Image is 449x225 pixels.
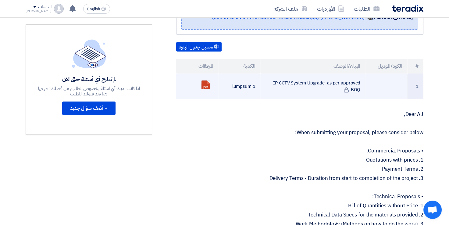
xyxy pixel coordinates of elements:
[26,9,52,13] div: [PERSON_NAME]
[260,59,365,73] th: البيان/الوصف
[87,7,100,11] span: English
[83,4,110,14] button: English
[407,73,423,99] td: 1
[176,148,423,154] p: • Commercial Proposals:
[37,76,141,83] div: لم تطرح أي أسئلة حتى الآن
[218,59,260,73] th: الكمية
[365,59,407,73] th: الكود/الموديل
[176,203,423,209] p: 1. Bill of Quantities without Price
[269,2,312,16] a: ملف الشركة
[260,73,365,99] td: IP CCTV System Upgrade as per approved BOQ
[54,4,64,14] img: profile_test.png
[176,59,218,73] th: المرفقات
[176,212,423,218] p: 2. Technical Data Specs for the materials provided
[176,166,423,172] p: 2. Payment Terms
[37,86,141,97] div: اذا كانت لديك أي اسئلة بخصوص الطلب, من فضلك اطرحها هنا بعد قبولك للطلب
[176,130,423,136] p: When submitting your proposal, please consider below:
[423,201,442,219] a: Open chat
[176,42,222,52] button: تحميل جدول البنود
[176,175,423,181] p: 3. Delivery Terms - Duration from start to completion of the project
[407,59,423,73] th: #
[201,80,250,117] a: Makkah_Mall_IPCCTV_Upgrade__BOQ_1754815209126.pdf
[38,5,51,10] div: الحساب
[312,2,349,16] a: الأوردرات
[176,111,423,117] p: Dear All,
[72,39,106,68] img: empty_state_list.svg
[392,5,423,12] img: Teradix logo
[176,157,423,163] p: 1. Quotations with prices
[349,2,384,16] a: الطلبات
[62,102,116,115] button: + أضف سؤال جديد
[176,194,423,200] p: • Technical Proposals:
[218,73,260,99] td: 1 lumpsum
